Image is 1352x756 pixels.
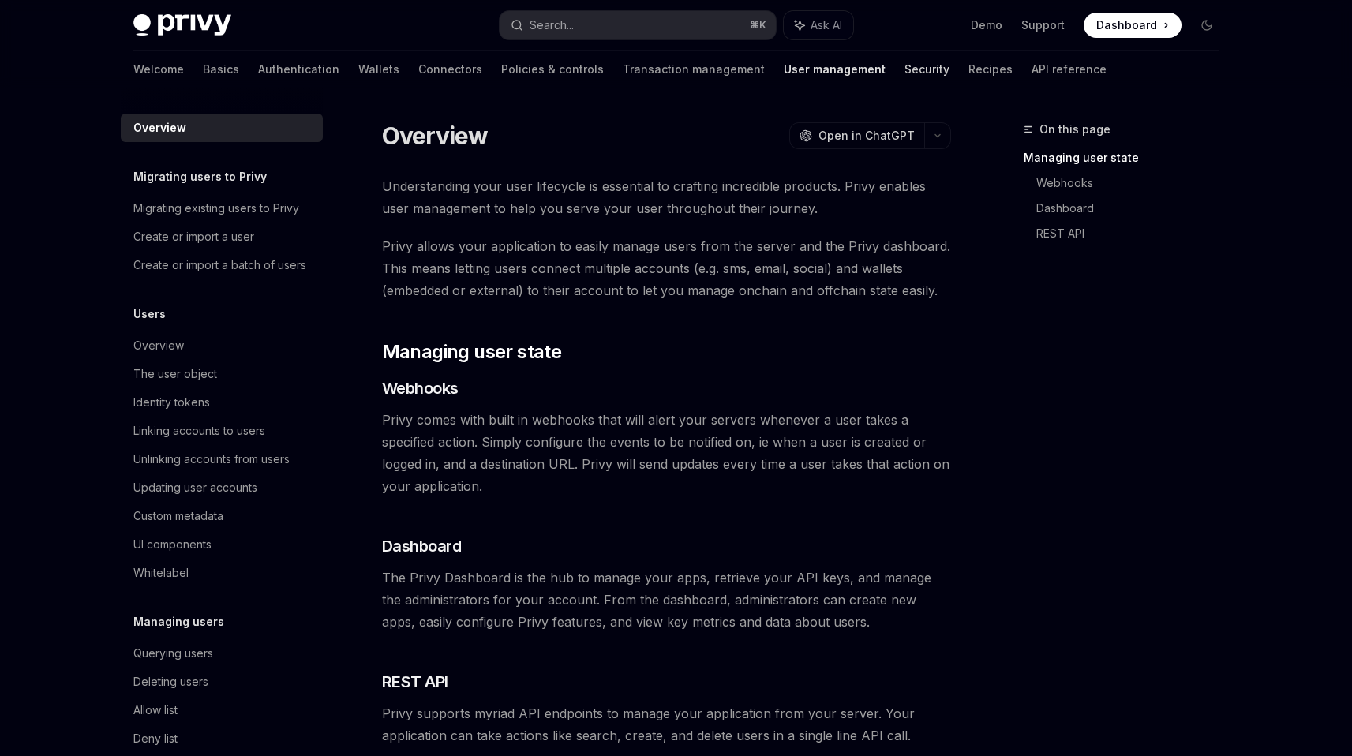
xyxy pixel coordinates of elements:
[133,729,178,748] div: Deny list
[121,360,323,388] a: The user object
[382,702,951,747] span: Privy supports myriad API endpoints to manage your application from your server. Your application...
[133,199,299,218] div: Migrating existing users to Privy
[121,388,323,417] a: Identity tokens
[530,16,574,35] div: Search...
[784,11,853,39] button: Ask AI
[133,535,212,554] div: UI components
[1036,170,1232,196] a: Webhooks
[133,478,257,497] div: Updating user accounts
[133,421,265,440] div: Linking accounts to users
[121,724,323,753] a: Deny list
[382,409,951,497] span: Privy comes with built in webhooks that will alert your servers whenever a user takes a specified...
[623,51,765,88] a: Transaction management
[968,51,1013,88] a: Recipes
[811,17,842,33] span: Ask AI
[133,256,306,275] div: Create or import a batch of users
[133,51,184,88] a: Welcome
[121,473,323,502] a: Updating user accounts
[121,502,323,530] a: Custom metadata
[203,51,239,88] a: Basics
[382,339,562,365] span: Managing user state
[382,175,951,219] span: Understanding your user lifecycle is essential to crafting incredible products. Privy enables use...
[121,417,323,445] a: Linking accounts to users
[971,17,1002,33] a: Demo
[121,696,323,724] a: Allow list
[121,445,323,473] a: Unlinking accounts from users
[121,223,323,251] a: Create or import a user
[133,167,267,186] h5: Migrating users to Privy
[121,114,323,142] a: Overview
[818,128,915,144] span: Open in ChatGPT
[133,14,231,36] img: dark logo
[382,671,448,693] span: REST API
[1021,17,1065,33] a: Support
[418,51,482,88] a: Connectors
[501,51,604,88] a: Policies & controls
[133,701,178,720] div: Allow list
[750,19,766,32] span: ⌘ K
[382,535,462,557] span: Dashboard
[133,305,166,324] h5: Users
[133,507,223,526] div: Custom metadata
[121,639,323,668] a: Querying users
[133,450,290,469] div: Unlinking accounts from users
[382,567,951,633] span: The Privy Dashboard is the hub to manage your apps, retrieve your API keys, and manage the admini...
[904,51,949,88] a: Security
[1024,145,1232,170] a: Managing user state
[1036,196,1232,221] a: Dashboard
[133,563,189,582] div: Whitelabel
[500,11,776,39] button: Search...⌘K
[133,336,184,355] div: Overview
[1084,13,1182,38] a: Dashboard
[382,235,951,301] span: Privy allows your application to easily manage users from the server and the Privy dashboard. Thi...
[133,644,213,663] div: Querying users
[121,559,323,587] a: Whitelabel
[133,393,210,412] div: Identity tokens
[133,227,254,246] div: Create or import a user
[1039,120,1110,139] span: On this page
[258,51,339,88] a: Authentication
[133,612,224,631] h5: Managing users
[1194,13,1219,38] button: Toggle dark mode
[789,122,924,149] button: Open in ChatGPT
[121,668,323,696] a: Deleting users
[382,122,489,150] h1: Overview
[133,365,217,384] div: The user object
[121,530,323,559] a: UI components
[358,51,399,88] a: Wallets
[133,118,186,137] div: Overview
[121,194,323,223] a: Migrating existing users to Privy
[1096,17,1157,33] span: Dashboard
[382,377,459,399] span: Webhooks
[121,331,323,360] a: Overview
[133,672,208,691] div: Deleting users
[121,251,323,279] a: Create or import a batch of users
[1032,51,1107,88] a: API reference
[784,51,886,88] a: User management
[1036,221,1232,246] a: REST API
